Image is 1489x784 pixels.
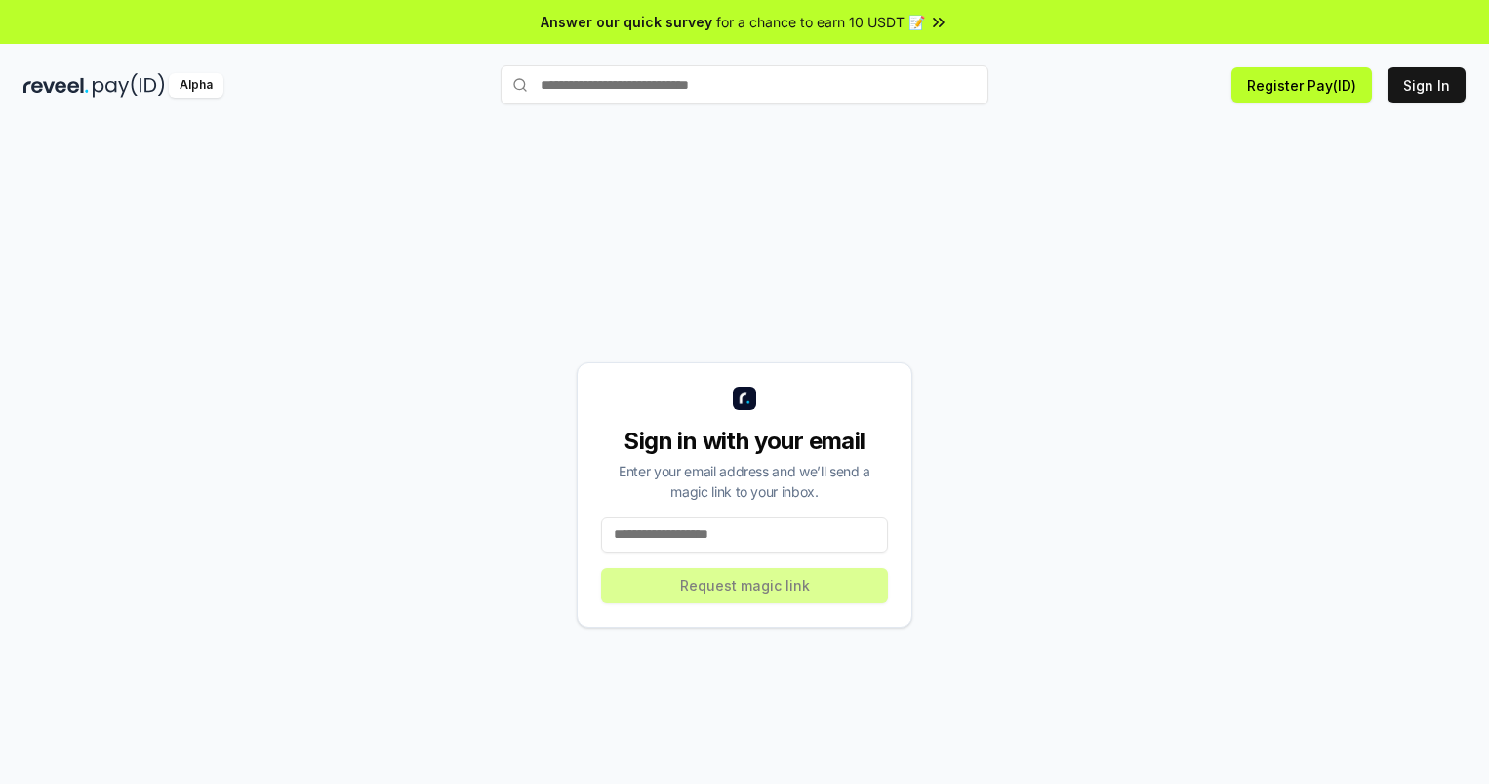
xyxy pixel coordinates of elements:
div: Enter your email address and we’ll send a magic link to your inbox. [601,461,888,502]
img: logo_small [733,387,756,410]
img: pay_id [93,73,165,98]
button: Sign In [1388,67,1466,103]
button: Register Pay(ID) [1231,67,1372,103]
div: Alpha [169,73,223,98]
img: reveel_dark [23,73,89,98]
span: Answer our quick survey [541,12,712,32]
span: for a chance to earn 10 USDT 📝 [716,12,925,32]
div: Sign in with your email [601,426,888,457]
